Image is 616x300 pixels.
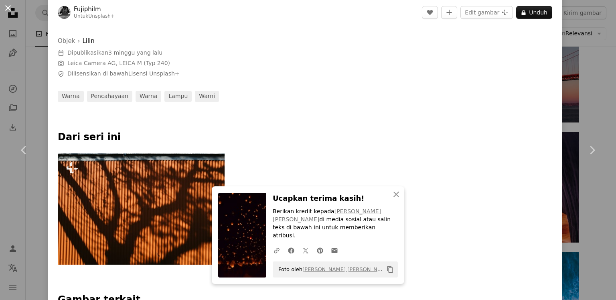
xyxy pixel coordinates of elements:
[58,36,298,46] div: ›
[302,266,391,272] a: [PERSON_NAME] [PERSON_NAME]
[195,91,219,102] a: Warni
[58,205,225,212] a: Bayangan pohon menari di dinding oranye yang hangat.
[164,91,192,102] a: lampu
[568,112,616,189] a: Berikutnya
[128,70,180,77] a: Lisensi Unsplash+
[82,36,94,46] a: Lilin
[58,91,84,102] a: warna
[441,6,457,19] button: Tambahkan ke koleksi
[74,13,115,20] div: Untuk
[58,131,552,144] p: Dari seri ini
[516,6,552,19] button: Unduh
[422,6,438,19] button: Sukai
[327,242,342,258] a: Bagikan melalui email
[67,59,170,67] button: Leica Camera AG, LEICA M (Typ 240)
[58,36,75,46] a: Objek
[383,263,397,276] button: Salin ke papan klip
[273,193,398,204] h3: Ucapkan terima kasih!
[74,5,115,13] a: Fujiphilm
[87,91,132,102] a: Pencahayaan
[273,208,381,222] a: [PERSON_NAME] [PERSON_NAME]
[273,208,398,240] p: Berikan kredit kepada di media sosial atau salin teks di bawah ini untuk memberikan atribusi.
[298,242,313,258] a: Bagikan di Twitter
[108,49,162,56] time: 6 Agustus 2025 pukul 14.23.37 WIB
[284,242,298,258] a: Bagikan di Facebook
[67,70,180,78] span: Dilisensikan di bawah
[313,242,327,258] a: Bagikan di Pinterest
[58,153,225,265] img: Bayangan pohon menari di dinding oranye yang hangat.
[88,13,115,19] a: Unsplash+
[136,91,162,102] a: warna
[67,49,162,56] span: Dipublikasikan
[58,6,71,19] img: Buka profil Fujiphilm
[274,263,383,276] span: Foto oleh di
[460,6,513,19] button: Edit gambar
